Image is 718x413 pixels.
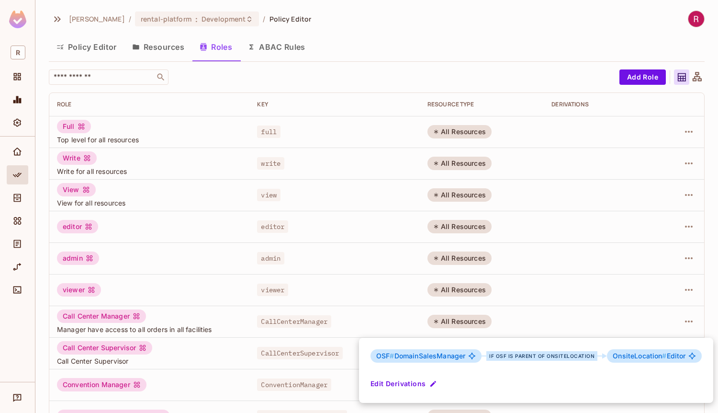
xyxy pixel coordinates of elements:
span: # [662,352,666,360]
div: if OSF is parent of OnsiteLocation [486,351,597,361]
span: # [390,352,394,360]
span: Editor [613,352,685,360]
span: DomainSalesManager [376,352,465,360]
span: OSF [376,352,394,360]
span: OnsiteLocation [613,352,666,360]
button: Edit Derivations [370,376,439,391]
